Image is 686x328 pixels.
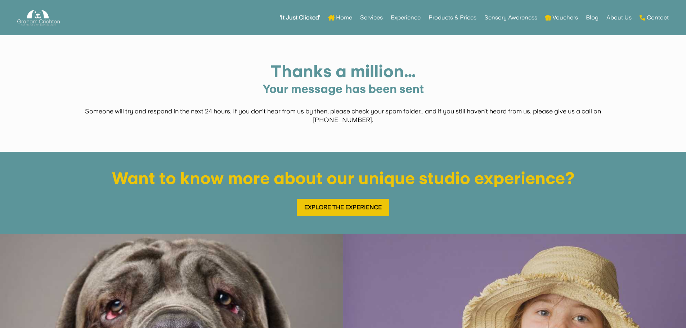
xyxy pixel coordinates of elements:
a: Products & Prices [429,4,476,32]
p: Someone will try and respond in the next 24 hours. If you don’t hear from us by then, please chec... [83,98,603,124]
h1: Thanks a million… [83,63,603,83]
a: Explore the Experience [297,199,389,216]
a: Vouchers [545,4,578,32]
a: Blog [586,4,598,32]
a: Sensory Awareness [484,4,537,32]
h4: Your message has been sent [83,83,603,98]
h1: Want to know more about our unique studio experience? [18,170,668,190]
a: Services [360,4,383,32]
img: Graham Crichton Photography Logo [17,8,60,28]
a: ‘It Just Clicked’ [280,4,320,32]
a: Contact [640,4,669,32]
strong: ‘It Just Clicked’ [280,15,320,20]
a: About Us [606,4,632,32]
a: Home [328,4,352,32]
a: Experience [391,4,421,32]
